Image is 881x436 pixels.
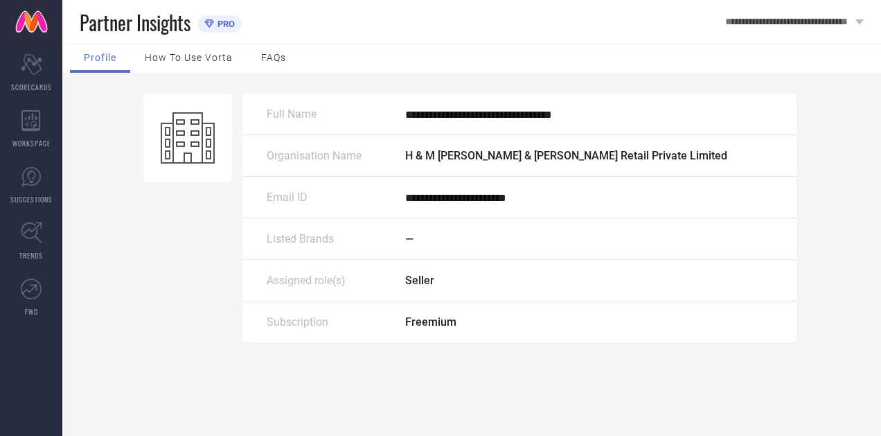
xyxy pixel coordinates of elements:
span: Full Name [267,107,317,121]
span: Profile [84,52,116,63]
span: Subscription [267,315,328,329]
span: H & M [PERSON_NAME] & [PERSON_NAME] Retail Private Limited [405,149,727,162]
span: SUGGESTIONS [10,194,53,204]
span: Assigned role(s) [267,274,346,287]
span: FAQs [261,52,286,63]
span: SCORECARDS [11,82,52,92]
span: FWD [25,306,38,317]
span: Seller [405,274,434,287]
span: Freemium [405,315,456,329]
span: Email ID [267,191,308,204]
span: Listed Brands [267,232,334,245]
span: — [405,232,413,245]
span: TRENDS [19,250,43,261]
span: PRO [214,19,235,29]
span: Organisation Name [267,149,362,162]
span: WORKSPACE [12,138,51,148]
span: Partner Insights [80,8,190,37]
span: How to use Vorta [145,52,233,63]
